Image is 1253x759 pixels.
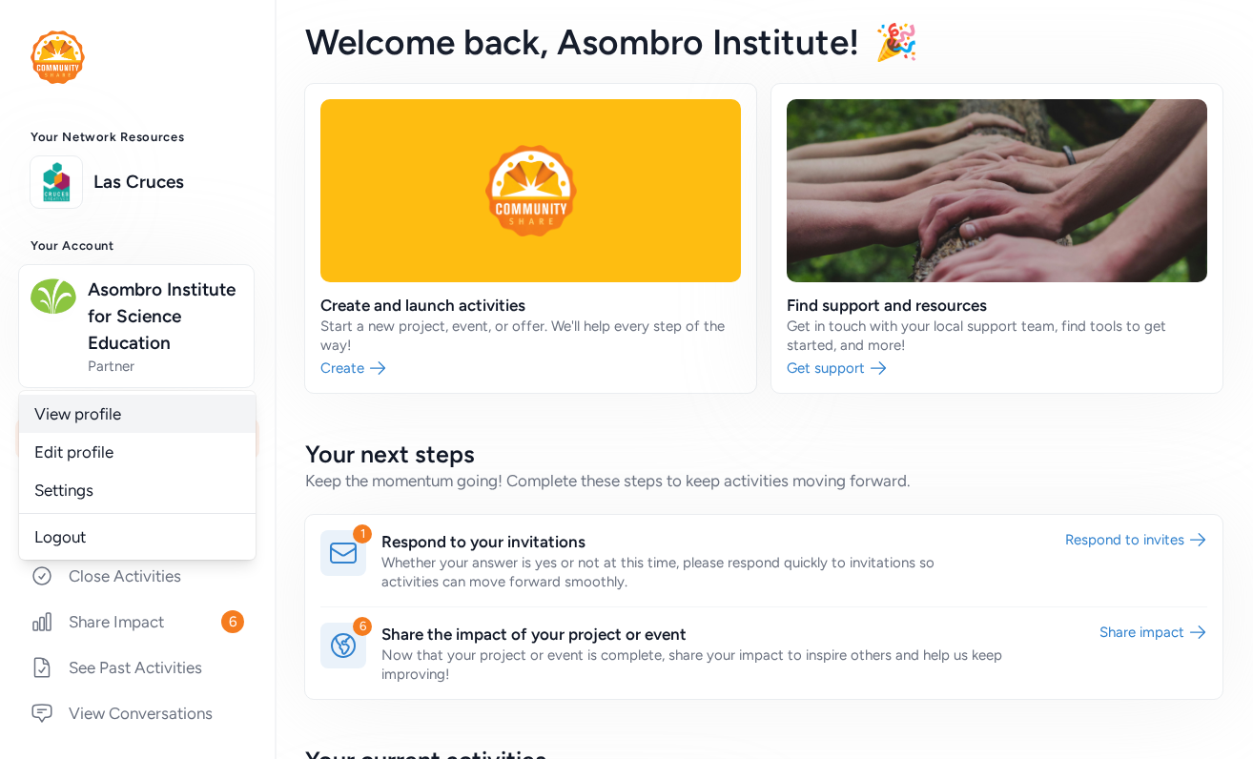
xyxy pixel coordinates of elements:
[19,395,256,433] a: View profile
[15,646,259,688] a: See Past Activities
[221,610,244,633] span: 6
[88,277,242,357] span: Asombro Institute for Science Education
[15,463,259,505] a: Respond to Invites1
[353,617,372,636] div: 6
[15,509,259,551] a: Create and Connect1
[88,357,242,376] span: Partner
[15,692,259,734] a: View Conversations
[93,169,244,195] a: Las Cruces
[18,264,255,388] button: Asombro Institute for Science EducationPartner
[19,433,256,471] a: Edit profile
[353,524,372,544] div: 1
[305,21,859,63] span: Welcome back , Asombro Institute!
[31,31,85,84] img: logo
[35,161,77,203] img: logo
[15,418,259,460] a: Home
[31,238,244,254] h3: Your Account
[305,469,1222,492] div: Keep the momentum going! Complete these steps to keep activities moving forward.
[19,391,256,560] div: Asombro Institute for Science EducationPartner
[19,518,256,556] a: Logout
[15,555,259,597] a: Close Activities
[874,21,918,63] span: 🎉
[31,130,244,145] h3: Your Network Resources
[305,439,1222,469] h2: Your next steps
[15,601,259,643] a: Share Impact6
[19,471,256,509] a: Settings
